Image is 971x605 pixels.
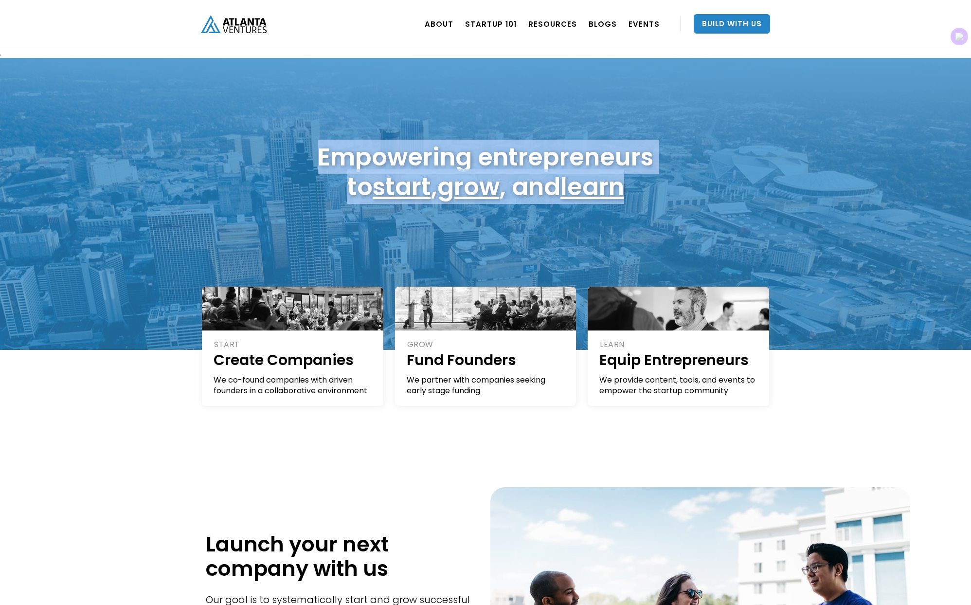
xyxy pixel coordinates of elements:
div: Access our Resources → [599,403,704,413]
div: We provide content, tools, and events to empower the startup community [599,375,758,396]
div: LEARN [600,339,758,350]
a: start [373,169,431,204]
a: Build With Us [694,14,770,34]
div: Create a Company → [214,403,306,413]
div: We co-found companies with driven founders in a collaborative environment [214,375,373,396]
a: GROWFund FoundersWe partner with companies seeking early stage funding [395,287,576,406]
h1: Create Companies [214,350,373,370]
a: Startup 101 [465,10,517,37]
h1: Empowering entrepreneurs to , , and [318,142,653,202]
a: RESOURCES [528,10,577,37]
h1: Fund Founders [407,350,566,370]
a: ABOUT [425,10,453,37]
div: We partner with companies seeking early stage funding [407,375,566,396]
div: START [214,339,373,350]
a: EVENTS [629,10,660,37]
a: STARTCreate CompaniesWe co-found companies with driven founders in a collaborative environment [202,287,383,406]
div: GROW [407,339,566,350]
a: learn [560,169,624,204]
a: BLOGS [589,10,617,37]
a: grow [437,169,500,204]
h1: Equip Entrepreneurs [599,350,758,370]
div: Raise Capital → [407,403,474,413]
h1: Launch your next company with us [206,532,476,581]
a: LEARNEquip EntrepreneursWe provide content, tools, and events to empower the startup community [588,287,769,406]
